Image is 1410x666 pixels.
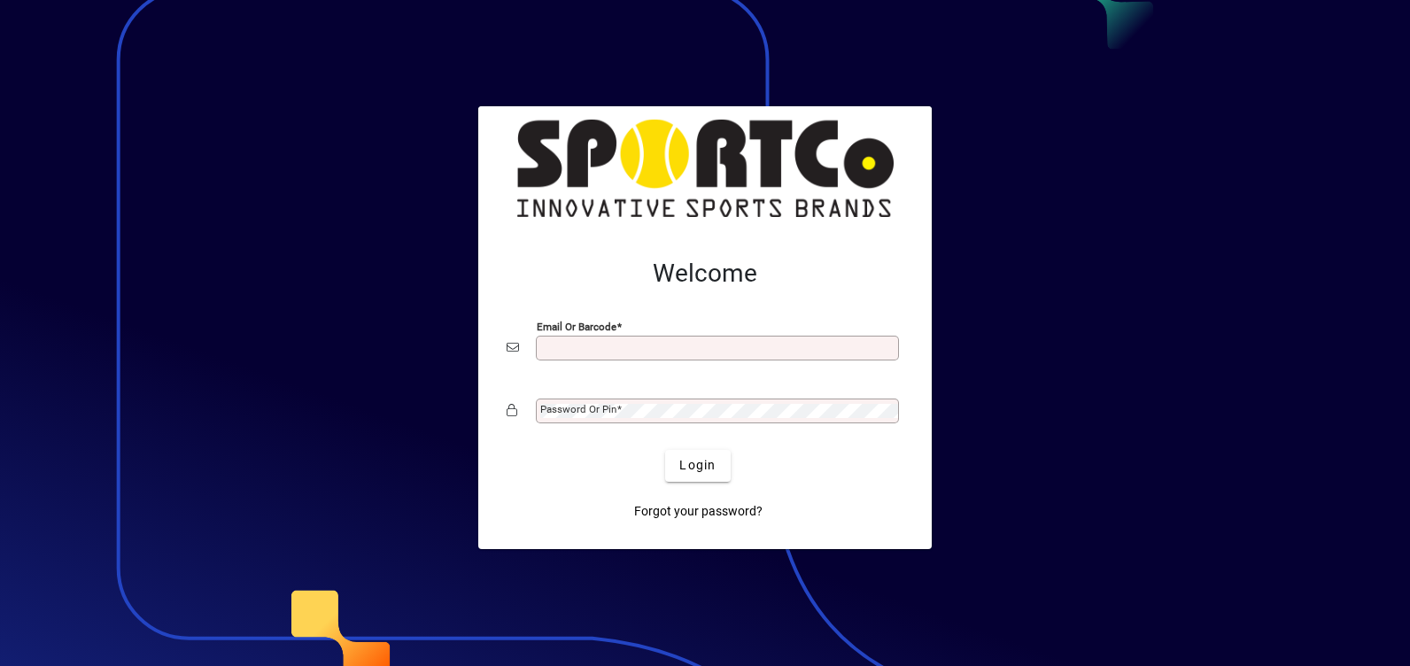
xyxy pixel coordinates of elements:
[679,456,716,475] span: Login
[634,502,763,521] span: Forgot your password?
[627,496,770,528] a: Forgot your password?
[537,320,616,332] mat-label: Email or Barcode
[507,259,903,289] h2: Welcome
[665,450,730,482] button: Login
[540,403,616,415] mat-label: Password or Pin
